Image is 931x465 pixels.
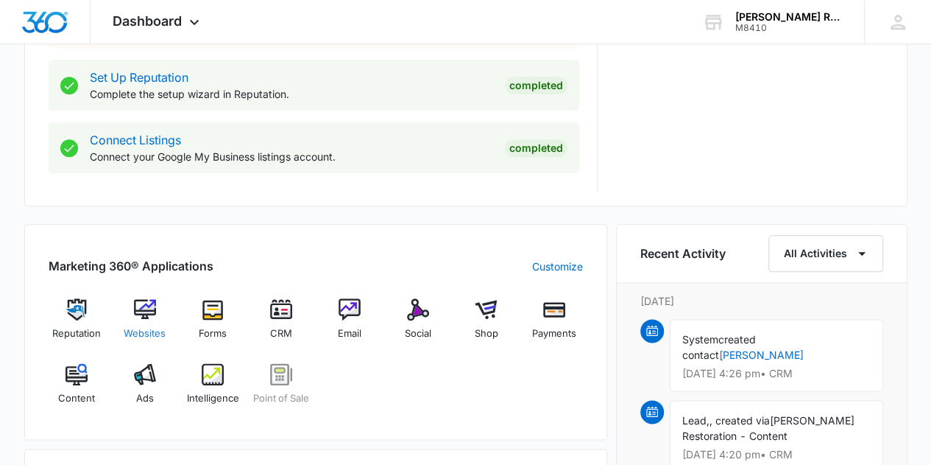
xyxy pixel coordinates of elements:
[270,326,292,341] span: CRM
[199,326,227,341] span: Forms
[253,363,310,416] a: Point of Sale
[682,333,756,361] span: created contact
[735,11,843,23] div: account name
[124,326,166,341] span: Websites
[458,298,514,352] a: Shop
[185,363,241,416] a: Intelligence
[526,298,583,352] a: Payments
[505,139,567,157] div: Completed
[253,298,310,352] a: CRM
[90,86,493,102] p: Complete the setup wizard in Reputation.
[474,326,498,341] span: Shop
[682,333,718,346] span: System
[116,298,173,352] a: Websites
[719,349,804,361] a: [PERSON_NAME]
[322,298,378,352] a: Email
[58,391,95,406] span: Content
[187,391,239,406] span: Intelligence
[709,414,770,427] span: , created via
[253,391,309,406] span: Point of Sale
[49,363,105,416] a: Content
[185,298,241,352] a: Forms
[532,326,576,341] span: Payments
[116,363,173,416] a: Ads
[735,23,843,33] div: account id
[49,298,105,352] a: Reputation
[136,391,154,406] span: Ads
[640,293,883,309] p: [DATE]
[113,13,182,29] span: Dashboard
[338,326,361,341] span: Email
[505,77,567,94] div: Completed
[90,70,188,85] a: Set Up Reputation
[682,368,871,379] p: [DATE] 4:26 pm • CRM
[640,245,726,262] h6: Recent Activity
[389,298,446,352] a: Social
[52,326,101,341] span: Reputation
[49,257,213,275] h2: Marketing 360® Applications
[90,133,181,147] a: Connect Listings
[682,414,709,427] span: Lead,
[405,326,431,341] span: Social
[682,450,871,460] p: [DATE] 4:20 pm • CRM
[768,235,883,272] button: All Activities
[532,259,583,274] a: Customize
[90,149,493,164] p: Connect your Google My Business listings account.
